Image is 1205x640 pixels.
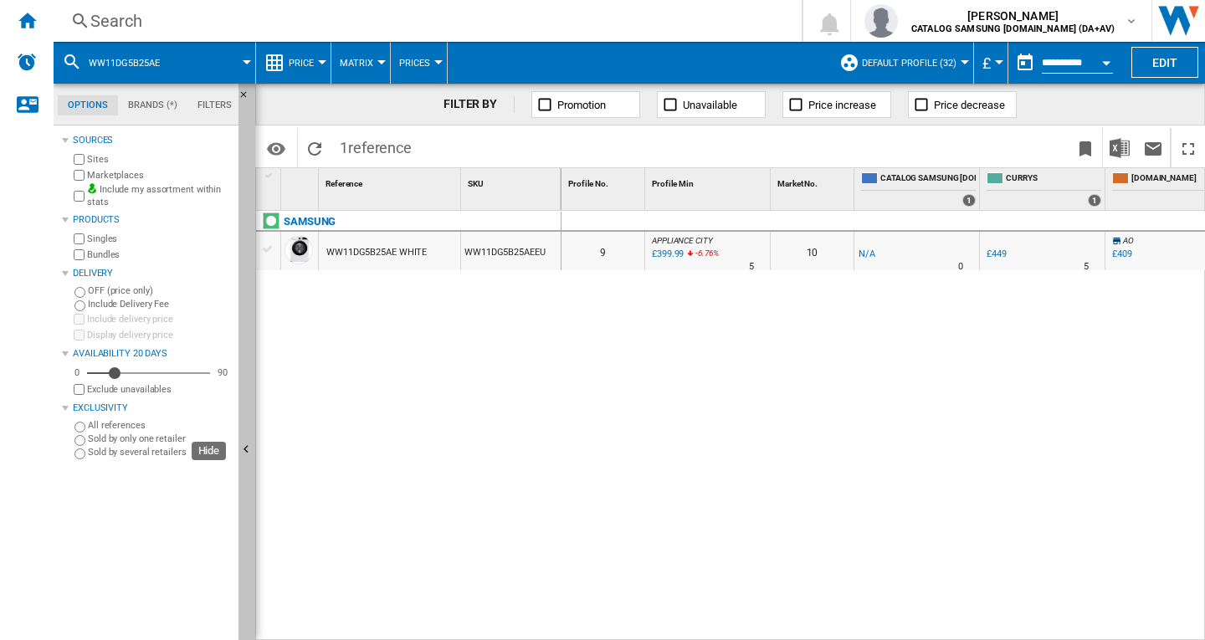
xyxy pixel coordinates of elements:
[1103,128,1136,167] button: Download in Excel
[1008,46,1042,79] button: md-calendar
[70,366,84,379] div: 0
[568,179,608,188] span: Profile No.
[1172,128,1205,167] button: Maximize
[908,91,1017,118] button: Price decrease
[348,139,412,156] span: reference
[782,91,891,118] button: Price increase
[561,232,644,270] div: 9
[62,42,247,84] div: WW11DG5B25AE
[657,91,766,118] button: Unavailable
[331,128,420,163] span: 1
[749,259,754,275] div: Delivery Time : 5 days
[1123,236,1134,245] span: AO
[982,42,999,84] button: £
[74,422,85,433] input: All references
[565,168,644,194] div: Sort None
[74,233,85,244] input: Singles
[461,232,561,270] div: WW11DG5B25AEEU
[649,168,770,194] div: Profile Min Sort None
[880,172,976,187] span: CATALOG SAMSUNG [DOMAIN_NAME] (DA+AV)
[88,419,232,432] label: All references
[322,168,460,194] div: Sort None
[88,298,232,310] label: Include Delivery Fee
[87,383,232,396] label: Exclude unavailables
[468,179,484,188] span: SKU
[649,246,684,263] div: Last updated : Wednesday, 3 September 2025 10:01
[557,99,606,111] span: Promotion
[340,42,382,84] button: Matrix
[17,52,37,72] img: alerts-logo.svg
[399,42,438,84] button: Prices
[774,168,854,194] div: Market No. Sort None
[88,433,232,445] label: Sold by only one retailer
[1112,248,1132,259] div: £409
[859,246,875,263] div: N/A
[777,179,818,188] span: Market No.
[531,91,640,118] button: Promotion
[74,154,85,165] input: Sites
[974,42,1008,84] md-menu: Currency
[958,259,963,275] div: Delivery Time : 0 day
[911,8,1115,24] span: [PERSON_NAME]
[911,23,1115,34] b: CATALOG SAMSUNG [DOMAIN_NAME] (DA+AV)
[774,168,854,194] div: Sort None
[464,168,561,194] div: SKU Sort None
[118,95,187,115] md-tab-item: Brands (*)
[652,179,694,188] span: Profile Min
[73,134,232,147] div: Sources
[771,232,854,270] div: 10
[649,168,770,194] div: Sort None
[284,212,336,232] div: Click to filter on that brand
[73,347,232,361] div: Availability 20 Days
[1088,194,1101,207] div: 1 offers sold by CURRYS
[1084,259,1089,275] div: Delivery Time : 5 days
[73,213,232,227] div: Products
[73,402,232,415] div: Exclusivity
[298,128,331,167] button: Reload
[565,168,644,194] div: Profile No. Sort None
[213,366,232,379] div: 90
[322,168,460,194] div: Reference Sort None
[326,179,362,188] span: Reference
[289,42,322,84] button: Price
[862,58,956,69] span: Default profile (32)
[87,169,232,182] label: Marketplaces
[444,96,515,113] div: FILTER BY
[238,84,259,114] button: Hide
[340,58,373,69] span: Matrix
[464,168,561,194] div: Sort None
[399,58,430,69] span: Prices
[934,99,1005,111] span: Price decrease
[1110,138,1130,158] img: excel-24x24.png
[89,58,160,69] span: WW11DG5B25AE
[74,435,85,446] input: Sold by only one retailer
[264,42,322,84] div: Price
[1006,172,1101,187] span: CURRYS
[74,314,85,325] input: Include delivery price
[1136,128,1170,167] button: Send this report by email
[695,248,713,258] span: -6.76
[326,233,427,272] div: WW11DG5B25AE WHITE
[73,267,232,280] div: Delivery
[683,99,737,111] span: Unavailable
[90,9,758,33] div: Search
[74,287,85,298] input: OFF (price only)
[1131,47,1198,78] button: Edit
[1110,246,1132,263] div: £409
[862,42,965,84] button: Default profile (32)
[74,300,85,311] input: Include Delivery Fee
[983,168,1105,210] div: CURRYS 1 offers sold by CURRYS
[987,248,1007,259] div: £449
[984,246,1007,263] div: £449
[88,446,232,458] label: Sold by several retailers
[87,329,232,341] label: Display delivery price
[864,4,898,38] img: profile.jpg
[87,365,210,381] md-slider: Availability
[285,168,318,194] div: Sort None
[808,99,876,111] span: Price increase
[88,284,232,297] label: OFF (price only)
[87,153,232,166] label: Sites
